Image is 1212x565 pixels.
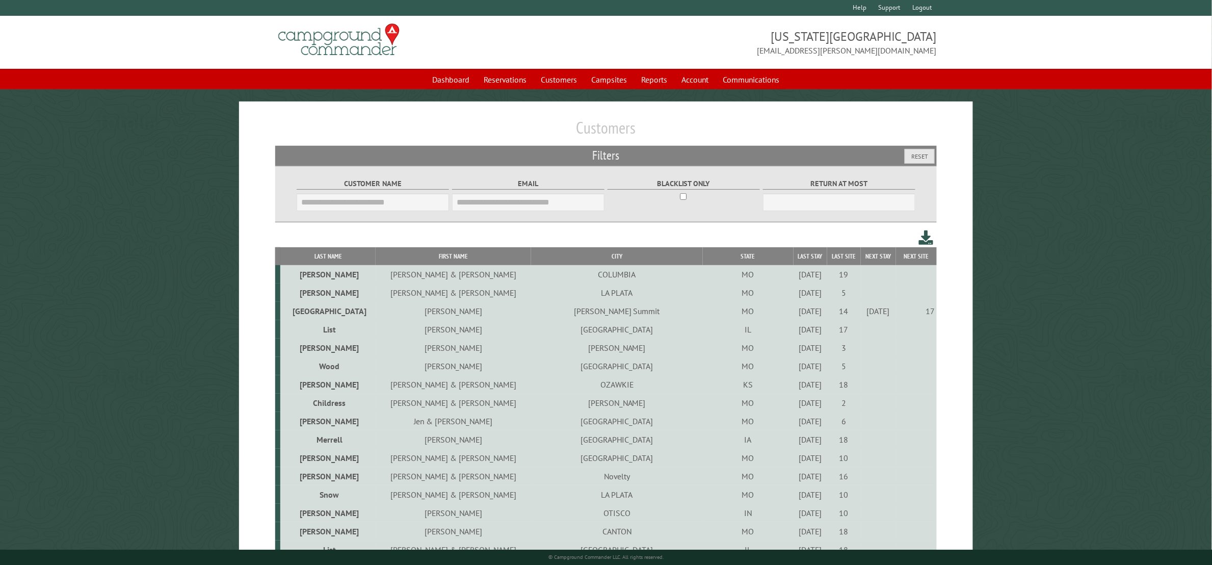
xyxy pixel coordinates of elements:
[703,339,794,357] td: MO
[531,357,703,375] td: [GEOGRAPHIC_DATA]
[827,302,860,320] td: 14
[376,467,531,485] td: [PERSON_NAME] & [PERSON_NAME]
[827,357,860,375] td: 5
[531,320,703,339] td: [GEOGRAPHIC_DATA]
[703,357,794,375] td: MO
[703,541,794,559] td: IL
[376,357,531,375] td: [PERSON_NAME]
[531,247,703,265] th: City
[280,302,376,320] td: [GEOGRAPHIC_DATA]
[795,288,826,298] div: [DATE]
[427,70,476,89] a: Dashboard
[608,178,760,190] label: Blacklist only
[280,430,376,449] td: Merrell
[280,320,376,339] td: List
[862,306,894,316] div: [DATE]
[795,324,826,335] div: [DATE]
[795,416,826,426] div: [DATE]
[376,394,531,412] td: [PERSON_NAME] & [PERSON_NAME]
[827,485,860,504] td: 10
[275,20,403,60] img: Campground Commander
[280,394,376,412] td: Childress
[795,526,826,536] div: [DATE]
[376,504,531,522] td: [PERSON_NAME]
[827,320,860,339] td: 17
[275,146,936,165] h2: Filters
[905,149,935,164] button: Reset
[280,412,376,430] td: [PERSON_NAME]
[376,522,531,541] td: [PERSON_NAME]
[896,247,937,265] th: Next Site
[376,485,531,504] td: [PERSON_NAME] & [PERSON_NAME]
[795,269,826,279] div: [DATE]
[703,412,794,430] td: MO
[280,504,376,522] td: [PERSON_NAME]
[827,284,860,302] td: 5
[827,394,860,412] td: 2
[703,485,794,504] td: MO
[795,453,826,463] div: [DATE]
[827,430,860,449] td: 18
[703,320,794,339] td: IL
[376,320,531,339] td: [PERSON_NAME]
[795,361,826,371] div: [DATE]
[703,467,794,485] td: MO
[376,541,531,559] td: [PERSON_NAME] & [PERSON_NAME]
[548,554,664,560] small: © Campground Commander LLC. All rights reserved.
[703,265,794,284] td: MO
[586,70,634,89] a: Campsites
[703,247,794,265] th: State
[827,412,860,430] td: 6
[795,343,826,353] div: [DATE]
[280,265,376,284] td: [PERSON_NAME]
[827,265,860,284] td: 19
[531,265,703,284] td: COLUMBIA
[827,522,860,541] td: 18
[531,394,703,412] td: [PERSON_NAME]
[531,375,703,394] td: OZAWKIE
[795,379,826,390] div: [DATE]
[763,178,915,190] label: Return at most
[676,70,715,89] a: Account
[376,449,531,467] td: [PERSON_NAME] & [PERSON_NAME]
[531,504,703,522] td: OTISCO
[452,178,604,190] label: Email
[919,228,934,247] a: Download this customer list (.csv)
[280,284,376,302] td: [PERSON_NAME]
[535,70,584,89] a: Customers
[531,467,703,485] td: Novelty
[717,70,786,89] a: Communications
[531,449,703,467] td: [GEOGRAPHIC_DATA]
[376,247,531,265] th: First Name
[827,247,860,265] th: Last Site
[280,541,376,559] td: List
[376,412,531,430] td: Jen & [PERSON_NAME]
[703,302,794,320] td: MO
[861,247,896,265] th: Next Stay
[795,471,826,481] div: [DATE]
[531,302,703,320] td: [PERSON_NAME] Summit
[795,490,826,500] div: [DATE]
[531,541,703,559] td: [GEOGRAPHIC_DATA]
[827,504,860,522] td: 10
[297,178,449,190] label: Customer Name
[795,508,826,518] div: [DATE]
[280,485,376,504] td: Snow
[376,302,531,320] td: [PERSON_NAME]
[703,504,794,522] td: IN
[795,306,826,316] div: [DATE]
[703,394,794,412] td: MO
[795,398,826,408] div: [DATE]
[376,284,531,302] td: [PERSON_NAME] & [PERSON_NAME]
[531,284,703,302] td: LA PLATA
[795,434,826,445] div: [DATE]
[280,449,376,467] td: [PERSON_NAME]
[531,339,703,357] td: [PERSON_NAME]
[703,375,794,394] td: KS
[827,467,860,485] td: 16
[827,339,860,357] td: 3
[280,467,376,485] td: [PERSON_NAME]
[280,375,376,394] td: [PERSON_NAME]
[280,339,376,357] td: [PERSON_NAME]
[703,284,794,302] td: MO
